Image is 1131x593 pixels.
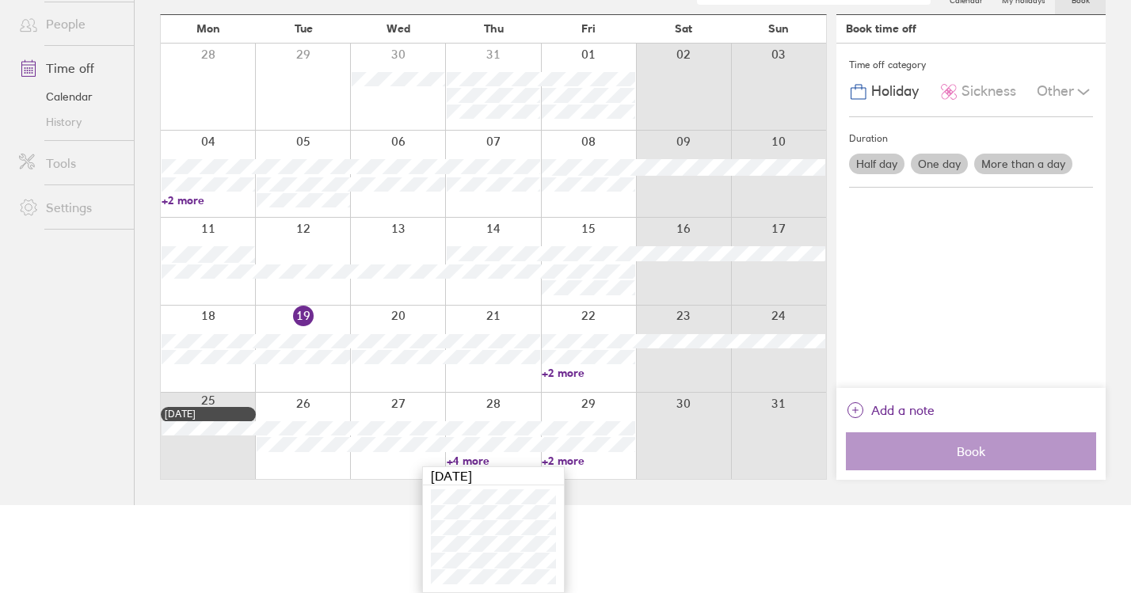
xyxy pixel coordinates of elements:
[6,147,134,179] a: Tools
[6,84,134,109] a: Calendar
[675,22,692,35] span: Sat
[542,366,635,380] a: +2 more
[857,444,1085,458] span: Book
[846,397,935,423] button: Add a note
[6,52,134,84] a: Time off
[6,8,134,40] a: People
[871,397,935,423] span: Add a note
[846,432,1096,470] button: Book
[295,22,313,35] span: Tue
[911,154,968,174] label: One day
[849,127,1093,150] div: Duration
[871,83,919,100] span: Holiday
[849,154,904,174] label: Half day
[6,192,134,223] a: Settings
[974,154,1072,174] label: More than a day
[162,193,255,207] a: +2 more
[484,22,504,35] span: Thu
[849,53,1093,77] div: Time off category
[962,83,1016,100] span: Sickness
[165,409,252,420] div: [DATE]
[447,454,540,468] a: +4 more
[581,22,596,35] span: Fri
[196,22,220,35] span: Mon
[6,109,134,135] a: History
[387,22,410,35] span: Wed
[768,22,789,35] span: Sun
[423,467,564,485] div: [DATE]
[542,454,635,468] a: +2 more
[1037,77,1093,107] div: Other
[846,22,916,35] div: Book time off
